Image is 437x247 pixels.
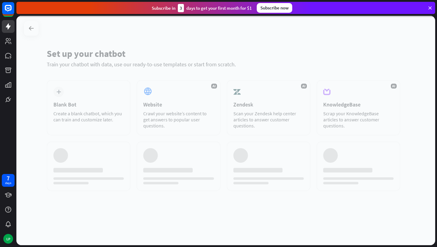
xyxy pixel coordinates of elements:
[2,174,15,187] a: 7 days
[178,4,184,12] div: 3
[257,3,292,13] div: Subscribe now
[7,176,10,181] div: 7
[5,181,11,185] div: days
[152,4,252,12] div: Subscribe in days to get your first month for $1
[3,234,13,244] div: LP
